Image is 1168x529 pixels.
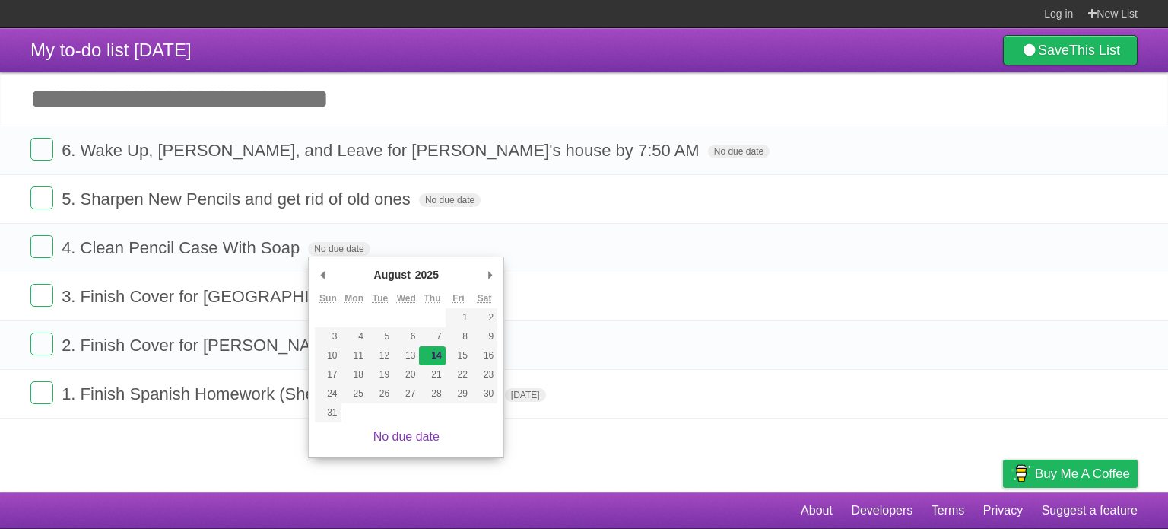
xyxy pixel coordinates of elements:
button: Previous Month [315,263,330,286]
span: Buy me a coffee [1035,460,1130,487]
label: Done [30,333,53,355]
button: 6 [393,327,419,346]
button: 29 [446,384,471,403]
button: 27 [393,384,419,403]
div: 2025 [413,263,441,286]
button: 30 [471,384,497,403]
a: Privacy [983,496,1023,525]
abbr: Saturday [478,293,492,304]
button: 21 [419,365,445,384]
a: About [801,496,833,525]
a: Terms [932,496,965,525]
span: 2. Finish Cover for [PERSON_NAME] [62,336,344,355]
button: 28 [419,384,445,403]
abbr: Wednesday [397,293,416,304]
button: 17 [315,365,341,384]
label: Done [30,381,53,404]
button: 1 [446,308,471,327]
a: Suggest a feature [1042,496,1138,525]
button: 20 [393,365,419,384]
button: 23 [471,365,497,384]
span: 6. Wake Up, [PERSON_NAME], and Leave for [PERSON_NAME]'s house by 7:50 AM [62,141,703,160]
label: Done [30,186,53,209]
button: 2 [471,308,497,327]
button: 31 [315,403,341,422]
img: Buy me a coffee [1011,460,1031,486]
button: 16 [471,346,497,365]
button: 19 [367,365,393,384]
abbr: Friday [452,293,464,304]
button: 24 [315,384,341,403]
button: 26 [367,384,393,403]
abbr: Sunday [319,293,337,304]
span: No due date [419,193,481,207]
div: August [372,263,413,286]
abbr: Thursday [424,293,441,304]
span: [DATE] [505,388,546,402]
a: SaveThis List [1003,35,1138,65]
label: Done [30,235,53,258]
button: 7 [419,327,445,346]
button: 5 [367,327,393,346]
button: 25 [341,384,367,403]
span: My to-do list [DATE] [30,40,192,60]
button: 12 [367,346,393,365]
abbr: Monday [344,293,363,304]
button: 13 [393,346,419,365]
button: 14 [419,346,445,365]
span: No due date [308,242,370,256]
button: 3 [315,327,341,346]
a: Buy me a coffee [1003,460,1138,488]
button: 11 [341,346,367,365]
span: No due date [708,145,770,158]
label: Done [30,138,53,161]
a: Developers [851,496,912,525]
button: 15 [446,346,471,365]
button: Next Month [482,263,497,286]
a: No due date [373,430,440,443]
button: 4 [341,327,367,346]
span: 4. Clean Pencil Case With Soap [62,238,303,257]
span: 1. Finish Spanish Homework (She's Strict, kinda annoying) [62,384,500,403]
button: 22 [446,365,471,384]
button: 18 [341,365,367,384]
button: 9 [471,327,497,346]
abbr: Tuesday [373,293,388,304]
span: 3. Finish Cover for [GEOGRAPHIC_DATA] [62,287,381,306]
b: This List [1069,43,1120,58]
label: Done [30,284,53,307]
span: 5. Sharpen New Pencils and get rid of old ones [62,190,414,209]
button: 8 [446,327,471,346]
button: 10 [315,346,341,365]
